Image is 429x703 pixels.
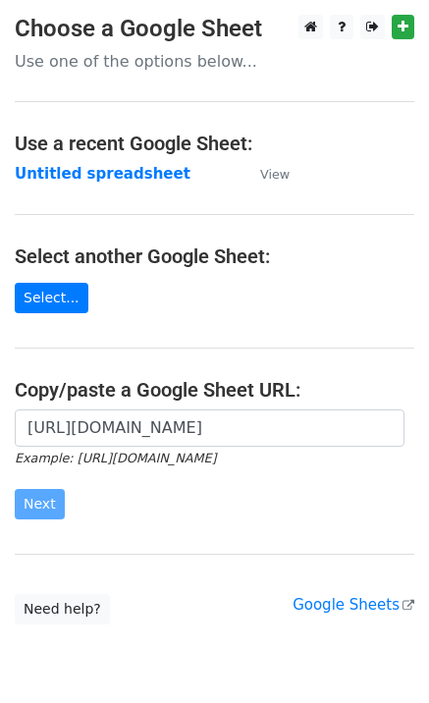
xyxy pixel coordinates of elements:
h4: Copy/paste a Google Sheet URL: [15,378,414,402]
a: Need help? [15,594,110,624]
a: View [241,165,290,183]
input: Next [15,489,65,519]
input: Paste your Google Sheet URL here [15,409,404,447]
a: Select... [15,283,88,313]
h4: Use a recent Google Sheet: [15,132,414,155]
h3: Choose a Google Sheet [15,15,414,43]
a: Google Sheets [293,596,414,614]
small: View [260,167,290,182]
p: Use one of the options below... [15,51,414,72]
h4: Select another Google Sheet: [15,244,414,268]
a: Untitled spreadsheet [15,165,190,183]
small: Example: [URL][DOMAIN_NAME] [15,451,216,465]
